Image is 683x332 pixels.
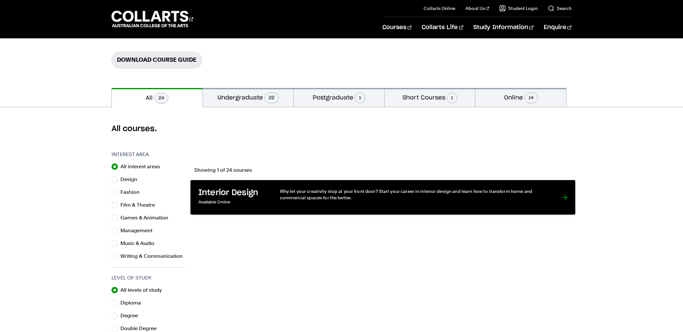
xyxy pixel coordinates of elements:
span: 22 [265,92,279,103]
a: Collarts Online [424,5,455,12]
label: Film & Theatre [120,201,160,209]
button: Postgraduate1 [294,88,384,107]
h3: Interior Design [198,188,267,198]
span: 24 [154,93,168,104]
span: 1 [447,92,457,103]
a: Interior Design Available Online Why let your creativity stop at your front door? Start your care... [190,180,575,215]
a: Student Login [499,5,538,12]
span: 1 [355,92,365,103]
label: Design [120,175,142,184]
label: Fashion [120,188,145,197]
h2: All courses. [111,124,572,134]
label: Diploma [120,298,146,307]
label: Degree [120,311,143,320]
button: Short Courses1 [385,88,475,107]
label: Music & Audio [120,239,159,248]
label: Writing & Communication [120,252,188,261]
label: Management [120,226,157,235]
label: All interest areas [120,162,165,171]
button: Online14 [475,88,566,107]
button: All24 [112,88,203,107]
p: Why let your creativity stop at your front door? Start your career in interior design and learn h... [280,188,549,201]
div: Go to homepage [111,10,193,28]
a: Collarts Life [422,17,463,38]
a: Study Information [473,17,533,38]
span: 14 [525,92,538,103]
a: Enquire [544,17,572,38]
p: Showing 1 of 24 courses [194,168,572,173]
a: About Us [465,5,489,12]
a: Search [548,5,572,12]
h3: Interest Area [111,151,188,158]
a: Courses [382,17,411,38]
h3: Level of Study [111,274,188,282]
label: Games & Animation [120,213,173,222]
a: Download Course Guide [111,52,202,67]
label: All levels of study [120,286,167,295]
button: Undergraduate22 [203,88,294,107]
p: Available Online [198,198,267,207]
